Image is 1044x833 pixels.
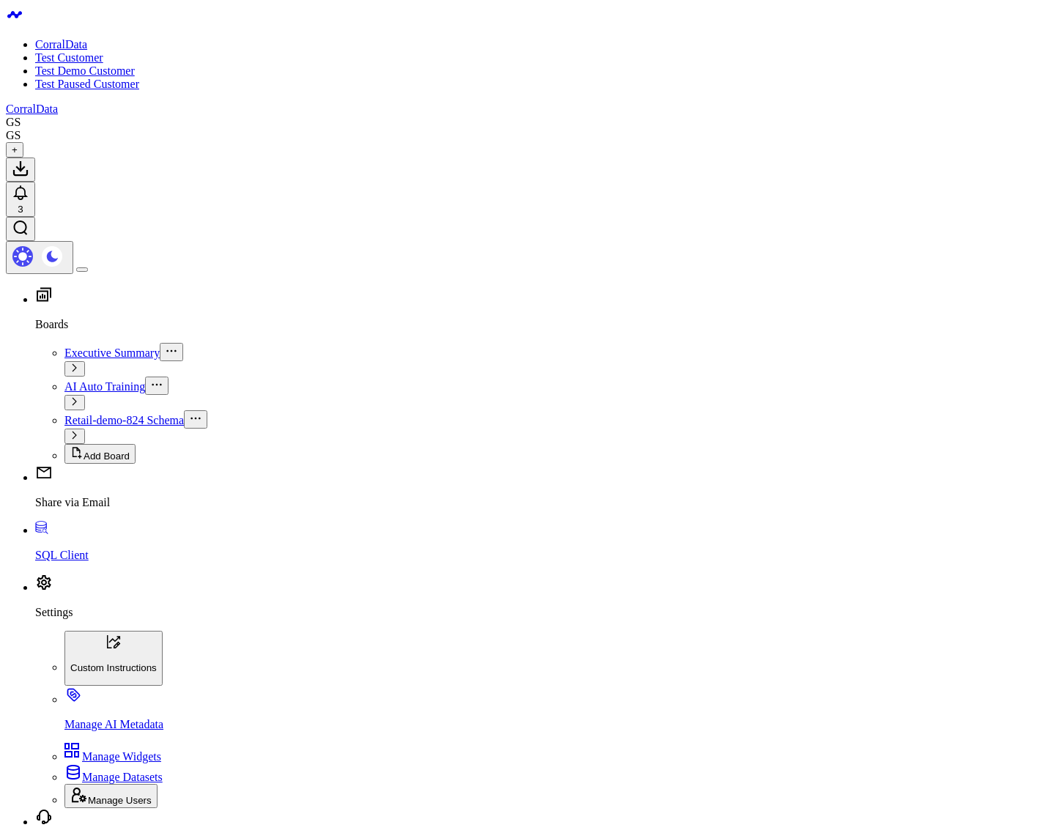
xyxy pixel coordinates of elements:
a: CorralData [35,38,87,51]
a: Test Paused Customer [35,78,139,90]
a: Manage Widgets [64,750,161,763]
a: Manage Datasets [64,771,163,783]
p: SQL Client [35,549,1038,562]
button: Manage Users [64,784,158,808]
button: Open search [6,217,35,241]
div: GS [6,129,1038,142]
span: + [12,144,18,155]
div: 3 [12,204,29,215]
p: Share via Email [35,496,1038,509]
button: 3 [6,182,35,217]
a: Executive Summary [64,347,160,359]
span: Manage Widgets [82,750,161,763]
p: Custom Instructions [70,662,157,673]
a: Test Customer [35,51,103,64]
button: Custom Instructions [64,631,163,686]
p: Manage AI Metadata [64,718,1038,731]
button: Add Board [64,444,136,464]
a: Manage AI Metadata [64,693,1038,731]
a: Test Demo Customer [35,64,135,77]
a: Retail-demo-824 Schema [64,414,184,426]
div: GS [6,116,1038,129]
a: SQL Client [35,524,1038,562]
span: Manage Datasets [82,771,163,783]
a: CorralData [6,103,58,115]
span: Manage Users [88,795,152,806]
p: Settings [35,606,1038,619]
button: + [6,142,23,158]
p: Boards [35,318,1038,331]
a: AI Auto Training [64,380,145,393]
